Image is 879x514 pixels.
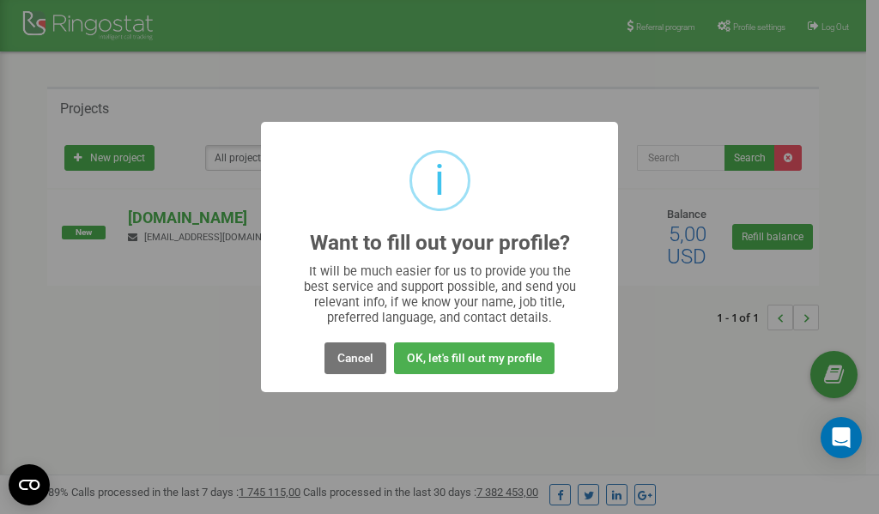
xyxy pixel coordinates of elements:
button: Cancel [324,342,386,374]
div: It will be much easier for us to provide you the best service and support possible, and send you ... [295,263,585,325]
div: i [434,153,445,209]
button: Open CMP widget [9,464,50,505]
h2: Want to fill out your profile? [310,232,570,255]
button: OK, let's fill out my profile [394,342,555,374]
div: Open Intercom Messenger [821,417,862,458]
